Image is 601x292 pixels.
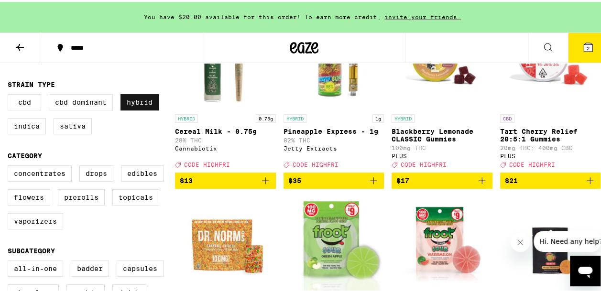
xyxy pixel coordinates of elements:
span: invite your friends. [381,12,464,18]
p: Blackberry Lemonade CLASSIC Gummies [392,126,492,141]
div: PLUS [500,151,601,157]
img: Froot - Sour Green Apple Gummy Single - 100mg [286,195,382,290]
label: Edibles [121,163,164,180]
button: Add to bag [175,171,276,187]
span: Hi. Need any help? [6,7,69,14]
p: HYBRID [284,112,306,121]
iframe: Close message [511,231,530,250]
p: Tart Cherry Relief 20:5:1 Gummies [500,126,601,141]
span: CODE HIGHFRI [401,160,447,166]
p: 1g [372,112,384,121]
p: 100mg THC [392,143,492,149]
span: CODE HIGHFRI [509,160,555,166]
p: 28% THC [175,135,276,141]
label: CBD [8,92,41,108]
label: Vaporizers [8,211,63,227]
span: $17 [396,175,409,183]
label: Concentrates [8,163,72,180]
p: CBD [500,112,514,121]
legend: Subcategory [8,245,55,253]
iframe: Message from company [534,229,601,250]
span: CODE HIGHFRI [293,160,339,166]
label: Badder [71,259,109,275]
label: Capsules [117,259,164,275]
span: CODE HIGHFRI [184,160,230,166]
label: Indica [8,116,46,132]
label: Sativa [54,116,92,132]
p: Cereal Milk - 0.75g [175,126,276,133]
p: 0.75g [256,112,276,121]
button: Add to bag [500,171,601,187]
label: Flowers [8,187,50,204]
p: 82% THC [284,135,384,141]
p: 20mg THC: 400mg CBD [500,143,601,149]
iframe: Button to launch messaging window [570,254,601,284]
span: $35 [288,175,301,183]
label: Hybrid [120,92,159,108]
label: All-In-One [8,259,63,275]
span: $21 [505,175,518,183]
label: Drops [79,163,113,180]
p: HYBRID [175,112,198,121]
a: Open page for Tart Cherry Relief 20:5:1 Gummies from PLUS [500,12,601,171]
img: Dr. Norm's - Mango Madness Solventless Hash Gummy [503,195,598,290]
p: Pineapple Express - 1g [284,126,384,133]
img: Dr. Norm's - Fruity Crispy Rice Bar [177,195,273,290]
span: 2 [587,43,590,49]
label: CBD Dominant [49,92,113,108]
a: Open page for Blackberry Lemonade CLASSIC Gummies from PLUS [392,12,492,171]
div: Cannabiotix [175,143,276,150]
a: Open page for Pineapple Express - 1g from Jetty Extracts [284,12,384,171]
label: Prerolls [58,187,105,204]
div: Jetty Extracts [284,143,384,150]
label: Topicals [112,187,159,204]
a: Open page for Cereal Milk - 0.75g from Cannabiotix [175,12,276,171]
button: Add to bag [284,171,384,187]
img: Froot - Sour Watermelon Gummy Single - 100mg [392,195,492,290]
legend: Strain Type [8,79,55,87]
div: PLUS [392,151,492,157]
span: You have $20.00 available for this order! To earn more credit, [144,12,381,18]
button: Add to bag [392,171,492,187]
p: HYBRID [392,112,415,121]
span: $13 [180,175,193,183]
legend: Category [8,150,42,158]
